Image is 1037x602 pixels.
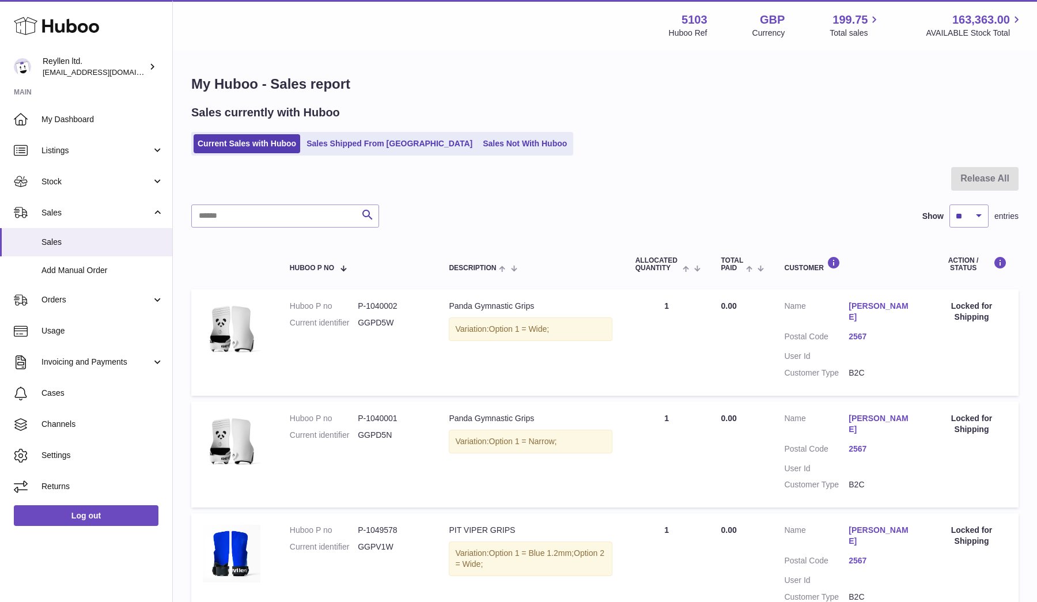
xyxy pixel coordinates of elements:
[624,289,710,395] td: 1
[41,114,164,125] span: My Dashboard
[784,463,849,474] dt: User Id
[41,294,152,305] span: Orders
[489,548,574,558] span: Option 1 = Blue 1.2mm;
[290,542,358,552] dt: Current identifier
[449,542,612,576] div: Variation:
[784,413,849,438] dt: Name
[669,28,707,39] div: Huboo Ref
[784,351,849,362] dt: User Id
[830,28,881,39] span: Total sales
[926,12,1023,39] a: 163,363.00 AVAILABLE Stock Total
[358,317,426,328] dd: GGPD5W
[936,525,1007,547] div: Locked for Shipping
[41,357,152,368] span: Invoicing and Payments
[41,419,164,430] span: Channels
[203,301,260,358] img: PandaMain.jpg
[194,134,300,153] a: Current Sales with Huboo
[41,481,164,492] span: Returns
[41,176,152,187] span: Stock
[290,525,358,536] dt: Huboo P no
[191,105,340,120] h2: Sales currently with Huboo
[849,301,913,323] a: [PERSON_NAME]
[849,413,913,435] a: [PERSON_NAME]
[449,525,612,536] div: PIT VIPER GRIPS
[43,56,146,78] div: Reyllen ltd.
[760,12,785,28] strong: GBP
[41,145,152,156] span: Listings
[936,256,1007,272] div: Action / Status
[784,525,849,550] dt: Name
[191,75,1019,93] h1: My Huboo - Sales report
[358,430,426,441] dd: GGPD5N
[203,525,260,582] img: ViperProfile.jpg
[41,207,152,218] span: Sales
[849,555,913,566] a: 2567
[784,256,913,272] div: Customer
[849,331,913,342] a: 2567
[43,67,169,77] span: [EMAIL_ADDRESS][DOMAIN_NAME]
[830,12,881,39] a: 199.75 Total sales
[489,437,557,446] span: Option 1 = Narrow;
[290,430,358,441] dt: Current identifier
[14,58,31,75] img: reyllen@reyllen.com
[926,28,1023,39] span: AVAILABLE Stock Total
[994,211,1019,222] span: entries
[358,542,426,552] dd: GGPV1W
[449,430,612,453] div: Variation:
[455,548,604,569] span: Option 2 = Wide;
[952,12,1010,28] span: 163,363.00
[721,301,736,311] span: 0.00
[203,413,260,471] img: PandaMain.jpg
[721,414,736,423] span: 0.00
[721,525,736,535] span: 0.00
[624,402,710,508] td: 1
[721,257,743,272] span: Total paid
[784,444,849,457] dt: Postal Code
[849,525,913,547] a: [PERSON_NAME]
[832,12,868,28] span: 199.75
[784,479,849,490] dt: Customer Type
[489,324,550,334] span: Option 1 = Wide;
[290,301,358,312] dt: Huboo P no
[784,575,849,586] dt: User Id
[449,264,496,272] span: Description
[849,479,913,490] dd: B2C
[784,301,849,325] dt: Name
[784,331,849,345] dt: Postal Code
[449,413,612,424] div: Panda Gymnastic Grips
[752,28,785,39] div: Currency
[41,237,164,248] span: Sales
[290,413,358,424] dt: Huboo P no
[849,368,913,378] dd: B2C
[41,265,164,276] span: Add Manual Order
[849,444,913,455] a: 2567
[302,134,476,153] a: Sales Shipped From [GEOGRAPHIC_DATA]
[936,413,1007,435] div: Locked for Shipping
[449,317,612,341] div: Variation:
[358,301,426,312] dd: P-1040002
[290,264,334,272] span: Huboo P no
[41,325,164,336] span: Usage
[922,211,944,222] label: Show
[635,257,680,272] span: ALLOCATED Quantity
[358,525,426,536] dd: P-1049578
[14,505,158,526] a: Log out
[936,301,1007,323] div: Locked for Shipping
[449,301,612,312] div: Panda Gymnastic Grips
[479,134,571,153] a: Sales Not With Huboo
[784,555,849,569] dt: Postal Code
[41,450,164,461] span: Settings
[41,388,164,399] span: Cases
[290,317,358,328] dt: Current identifier
[682,12,707,28] strong: 5103
[784,368,849,378] dt: Customer Type
[358,413,426,424] dd: P-1040001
